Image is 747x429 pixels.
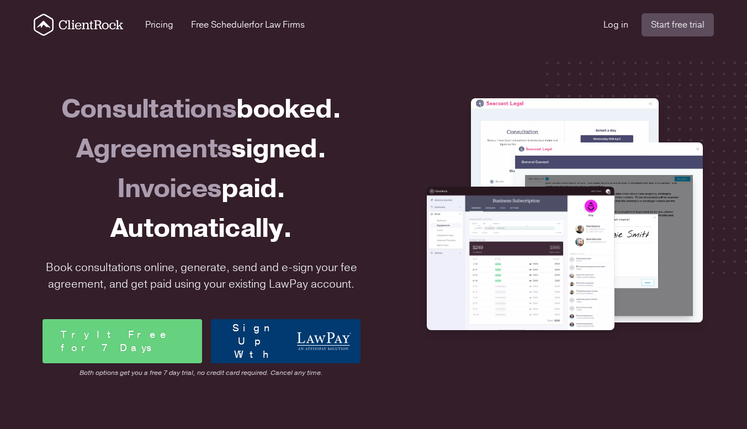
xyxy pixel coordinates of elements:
[236,91,341,127] span: booked.
[145,18,173,31] a: Pricing
[43,209,361,248] div: Automatically.
[34,14,124,36] a: Go to the homepage
[43,129,361,169] div: Agreements
[252,19,305,31] span: for Law Firms
[191,18,305,31] a: Free Schedulerfor Law Firms
[211,319,361,363] a: Sign Up With
[43,169,361,209] div: Invoices
[38,259,365,293] p: Book consultations online, generate, send and e-sign your fee agreement, and get paid using your ...
[231,131,326,167] span: signed.
[642,13,714,36] a: Start free trial
[43,319,202,363] a: Try It Free for 7 Days
[34,14,124,36] svg: ClientRock Logo
[221,171,285,206] span: paid.
[427,187,614,330] img: Draft your fee agreement in seconds.
[515,142,703,322] img: Draft your fee agreement in seconds.
[20,13,727,36] nav: Global
[603,18,628,31] a: Log in
[43,89,361,129] div: Consultations
[43,368,361,378] span: Both options get you a free 7 day trial, no credit card required. Cancel any time.
[471,98,659,217] img: Draft your fee agreement in seconds.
